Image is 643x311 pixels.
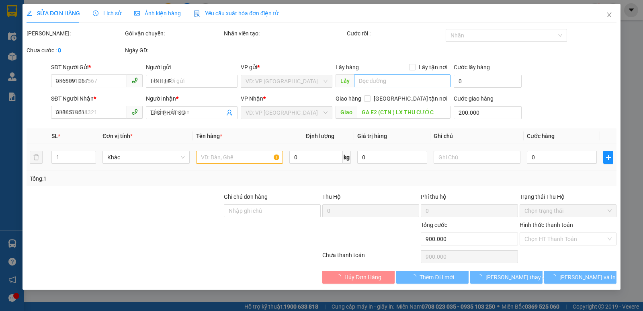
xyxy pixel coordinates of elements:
div: Ngày GD: [125,46,222,55]
span: [GEOGRAPHIC_DATA] tận nơi [371,94,451,103]
div: Nhân viên tạo: [224,29,346,38]
input: Dọc đường [357,106,451,119]
button: Close [598,4,620,27]
button: delete [30,151,43,164]
img: icon [194,10,200,17]
span: Lấy tận nơi [416,63,451,72]
span: loading [551,274,559,280]
span: phone [131,77,138,84]
span: clock-circle [93,10,98,16]
button: Thêm ĐH mới [396,271,469,284]
span: plus [604,154,613,161]
div: Phí thu hộ [421,192,518,204]
label: Ghi chú đơn hàng [224,194,268,200]
label: Cước lấy hàng [454,64,490,70]
span: edit [27,10,32,16]
span: Thêm ĐH mới [420,273,454,282]
input: Ghi chú đơn hàng [224,204,321,217]
span: Giao hàng [336,95,361,102]
span: user-add [226,109,233,116]
span: phone [131,109,138,115]
button: Hủy Đơn Hàng [322,271,395,284]
span: Hủy Đơn Hàng [344,273,381,282]
button: [PERSON_NAME] và In [544,271,616,284]
b: 0 [58,47,61,54]
span: Khác [107,151,184,163]
span: Tên hàng [196,133,222,139]
span: Cước hàng [527,133,555,139]
span: loading [336,274,344,280]
span: picture [134,10,140,16]
div: SĐT Người Gửi [51,63,143,72]
input: Ghi Chú [434,151,520,164]
div: Chưa thanh toán [321,251,420,265]
span: SL [51,133,58,139]
span: Ảnh kiện hàng [134,10,181,16]
label: Hình thức thanh toán [520,222,573,228]
span: [PERSON_NAME] thay đổi [485,273,550,282]
span: kg [343,151,351,164]
div: Người gửi [146,63,238,72]
span: Đơn vị tính [102,133,133,139]
span: Lấy hàng [336,64,359,70]
div: Chưa cước : [27,46,123,55]
span: Lấy [336,74,354,87]
div: Cước rồi : [347,29,444,38]
span: Định lượng [306,133,334,139]
span: VP Nhận [241,95,263,102]
span: Giá trị hàng [357,133,387,139]
span: [PERSON_NAME] và In [559,273,616,282]
button: [PERSON_NAME] thay đổi [470,271,543,284]
div: [PERSON_NAME]: [27,29,123,38]
span: loading [477,274,485,280]
span: Yêu cầu xuất hóa đơn điện tử [194,10,278,16]
div: SĐT Người Nhận [51,94,143,103]
input: VD: Bàn, Ghế [196,151,283,164]
span: Chọn trạng thái [524,205,612,217]
span: Thu Hộ [322,194,341,200]
div: Trạng thái Thu Hộ [520,192,616,201]
span: Giao [336,106,357,119]
input: Dọc đường [354,74,451,87]
th: Ghi chú [430,128,524,144]
span: close [606,12,612,18]
span: Tổng cước [421,222,447,228]
input: Cước lấy hàng [454,75,522,88]
div: Người nhận [146,94,238,103]
input: Cước giao hàng [454,106,522,119]
span: SỬA ĐƠN HÀNG [27,10,80,16]
div: VP gửi [241,63,332,72]
button: plus [603,151,613,164]
div: Tổng: 1 [30,174,249,183]
span: loading [411,274,420,280]
span: Lịch sử [93,10,121,16]
div: Gói vận chuyển: [125,29,222,38]
label: Cước giao hàng [454,95,494,102]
